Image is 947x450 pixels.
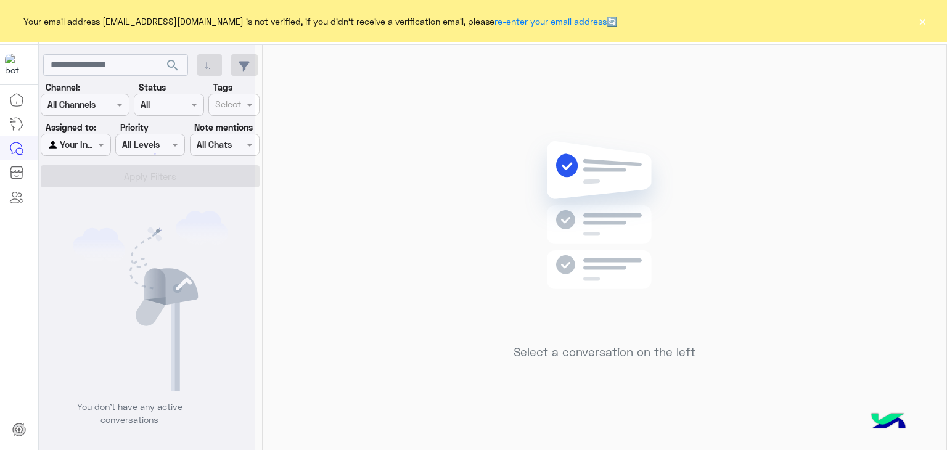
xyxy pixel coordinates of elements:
[213,97,241,113] div: Select
[136,143,157,165] div: loading...
[5,54,27,76] img: 1403182699927242
[515,131,694,336] img: no messages
[514,345,695,359] h5: Select a conversation on the left
[23,15,617,28] span: Your email address [EMAIL_ADDRESS][DOMAIN_NAME] is not verified, if you didn't receive a verifica...
[916,15,929,27] button: ×
[867,401,910,444] img: hulul-logo.png
[494,16,607,27] a: re-enter your email address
